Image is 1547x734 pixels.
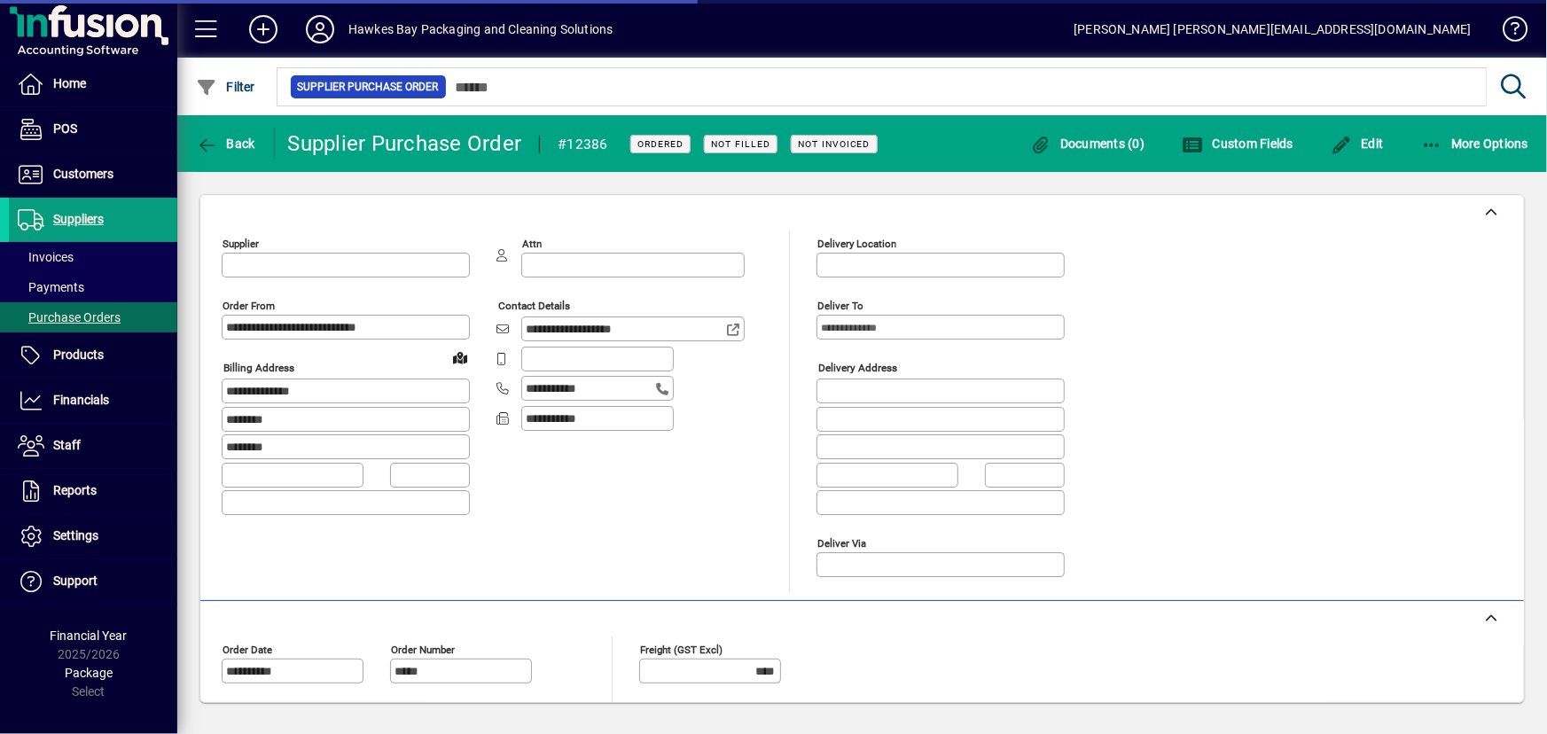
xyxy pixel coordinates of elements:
div: #12386 [558,130,608,159]
button: Documents (0) [1026,128,1150,160]
app-page-header-button: Back [177,128,275,160]
a: Support [9,559,177,604]
div: Supplier Purchase Order [288,129,522,158]
span: Settings [53,528,98,543]
span: Invoices [18,250,74,264]
div: [PERSON_NAME] [PERSON_NAME][EMAIL_ADDRESS][DOMAIN_NAME] [1074,15,1472,43]
span: Financial Year [51,629,128,643]
button: Add [235,13,292,45]
a: Home [9,62,177,106]
a: Knowledge Base [1489,4,1525,61]
a: Products [9,333,177,378]
span: Filter [196,80,255,94]
span: Staff [53,438,81,452]
div: Hawkes Bay Packaging and Cleaning Solutions [348,15,613,43]
a: Settings [9,514,177,558]
mat-label: Delivery Location [817,238,896,250]
a: Purchase Orders [9,302,177,332]
span: Purchase Orders [18,310,121,324]
button: Profile [292,13,348,45]
a: Customers [9,152,177,197]
span: Custom Fields [1182,137,1293,151]
span: Reports [53,483,97,497]
mat-label: Order from [223,300,275,312]
button: Back [191,128,260,160]
a: View on map [446,343,474,371]
mat-label: Freight (GST excl) [640,643,723,655]
a: Reports [9,469,177,513]
span: Back [196,137,255,151]
button: Filter [191,71,260,103]
span: Products [53,347,104,362]
span: Edit [1331,137,1384,151]
span: Ordered [637,138,684,150]
a: POS [9,107,177,152]
mat-label: Order date [223,643,272,655]
button: More Options [1417,128,1534,160]
span: More Options [1421,137,1529,151]
span: Home [53,76,86,90]
mat-label: Attn [522,238,542,250]
span: Not Filled [711,138,770,150]
span: Documents (0) [1030,137,1145,151]
mat-label: Deliver via [817,536,866,549]
a: Payments [9,272,177,302]
span: Payments [18,280,84,294]
a: Financials [9,379,177,423]
span: Financials [53,393,109,407]
mat-label: Order number [391,643,455,655]
a: Invoices [9,242,177,272]
span: POS [53,121,77,136]
mat-label: Deliver To [817,300,863,312]
span: Customers [53,167,113,181]
span: Package [65,666,113,680]
span: Suppliers [53,212,104,226]
a: Staff [9,424,177,468]
mat-label: Supplier [223,238,259,250]
span: Support [53,574,98,588]
span: Not Invoiced [798,138,871,150]
button: Custom Fields [1177,128,1298,160]
button: Edit [1326,128,1388,160]
span: Supplier Purchase Order [298,78,439,96]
